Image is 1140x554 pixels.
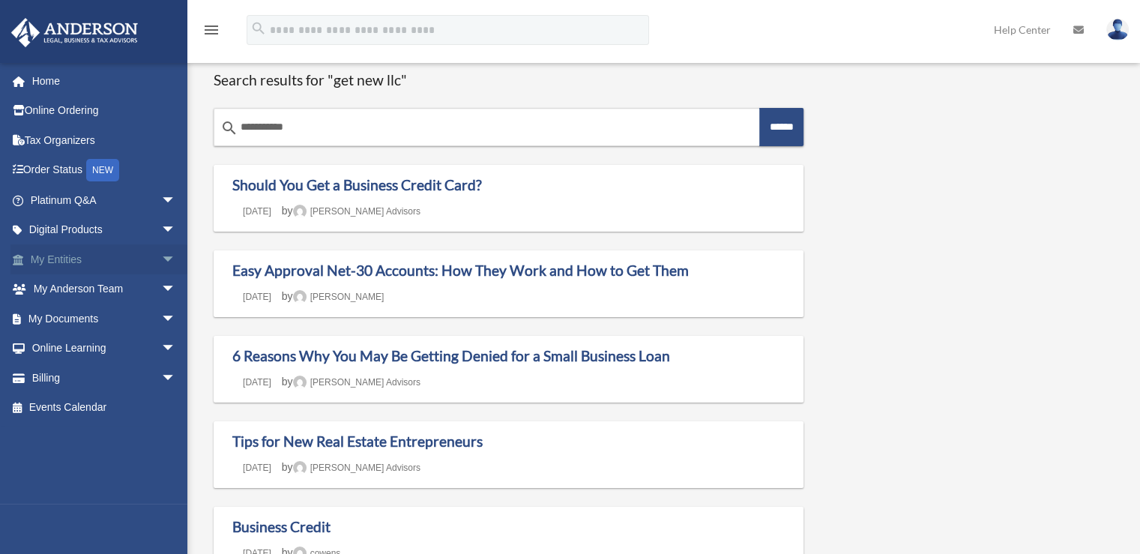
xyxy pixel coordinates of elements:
span: arrow_drop_down [161,304,191,334]
a: Should You Get a Business Credit Card? [232,176,482,193]
a: Business Credit [232,518,331,535]
span: arrow_drop_down [161,244,191,275]
a: 6 Reasons Why You May Be Getting Denied for a Small Business Loan [232,347,670,364]
a: My Entitiesarrow_drop_down [10,244,199,274]
i: search [250,20,267,37]
span: by [282,461,420,473]
a: [PERSON_NAME] Advisors [293,206,420,217]
span: arrow_drop_down [161,215,191,246]
a: [DATE] [232,377,282,388]
a: [DATE] [232,292,282,302]
span: arrow_drop_down [161,334,191,364]
a: Online Learningarrow_drop_down [10,334,199,364]
a: Events Calendar [10,393,199,423]
img: Anderson Advisors Platinum Portal [7,18,142,47]
a: Billingarrow_drop_down [10,363,199,393]
a: [PERSON_NAME] [293,292,384,302]
span: by [282,290,384,302]
span: by [282,205,420,217]
h1: Search results for "get new llc" [214,71,803,90]
a: Online Ordering [10,96,199,126]
span: arrow_drop_down [161,274,191,305]
span: arrow_drop_down [161,363,191,394]
a: [PERSON_NAME] Advisors [293,377,420,388]
a: [DATE] [232,206,282,217]
a: [PERSON_NAME] Advisors [293,463,420,473]
a: menu [202,26,220,39]
a: [DATE] [232,463,282,473]
a: Tips for New Real Estate Entrepreneurs [232,433,483,450]
a: Order StatusNEW [10,155,199,186]
a: Platinum Q&Aarrow_drop_down [10,185,199,215]
span: arrow_drop_down [161,185,191,216]
a: My Anderson Teamarrow_drop_down [10,274,199,304]
div: NEW [86,159,119,181]
i: menu [202,21,220,39]
a: Tax Organizers [10,125,199,155]
a: Home [10,66,191,96]
span: by [282,376,420,388]
a: My Documentsarrow_drop_down [10,304,199,334]
i: search [220,119,238,137]
img: User Pic [1106,19,1129,40]
a: Easy Approval Net-30 Accounts: How They Work and How to Get Them [232,262,689,279]
a: Digital Productsarrow_drop_down [10,215,199,245]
